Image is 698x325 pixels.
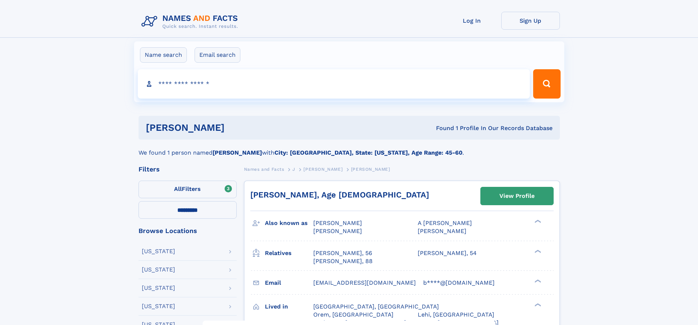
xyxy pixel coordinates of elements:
span: [PERSON_NAME] [351,167,390,172]
span: J [292,167,295,172]
a: [PERSON_NAME], 88 [313,257,373,265]
span: All [174,185,182,192]
b: City: [GEOGRAPHIC_DATA], State: [US_STATE], Age Range: 45-60 [274,149,462,156]
h3: Also known as [265,217,313,229]
a: Log In [443,12,501,30]
div: View Profile [499,188,535,204]
button: Search Button [533,69,560,99]
a: Sign Up [501,12,560,30]
span: [GEOGRAPHIC_DATA], [GEOGRAPHIC_DATA] [313,303,439,310]
div: [US_STATE] [142,303,175,309]
b: [PERSON_NAME] [213,149,262,156]
div: Found 1 Profile In Our Records Database [330,124,553,132]
span: Lehi, [GEOGRAPHIC_DATA] [418,311,494,318]
span: [PERSON_NAME] [303,167,343,172]
div: [US_STATE] [142,267,175,273]
a: View Profile [481,187,553,205]
div: ❯ [533,219,542,224]
a: [PERSON_NAME], Age [DEMOGRAPHIC_DATA] [250,190,429,199]
a: [PERSON_NAME] [303,165,343,174]
img: Logo Names and Facts [139,12,244,32]
div: Filters [139,166,237,173]
a: [PERSON_NAME], 56 [313,249,372,257]
span: A [PERSON_NAME] [418,219,472,226]
span: Orem, [GEOGRAPHIC_DATA] [313,311,394,318]
label: Email search [195,47,240,63]
span: [PERSON_NAME] [418,228,466,234]
label: Filters [139,181,237,198]
div: ❯ [533,278,542,283]
div: [US_STATE] [142,248,175,254]
h1: [PERSON_NAME] [146,123,330,132]
a: [PERSON_NAME], 54 [418,249,477,257]
span: [PERSON_NAME] [313,219,362,226]
div: We found 1 person named with . [139,140,560,157]
div: Browse Locations [139,228,237,234]
span: [EMAIL_ADDRESS][DOMAIN_NAME] [313,279,416,286]
div: [US_STATE] [142,285,175,291]
span: [PERSON_NAME] [313,228,362,234]
div: ❯ [533,302,542,307]
h3: Relatives [265,247,313,259]
a: Names and Facts [244,165,284,174]
h3: Lived in [265,300,313,313]
h3: Email [265,277,313,289]
div: ❯ [533,249,542,254]
input: search input [138,69,530,99]
label: Name search [140,47,187,63]
a: J [292,165,295,174]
